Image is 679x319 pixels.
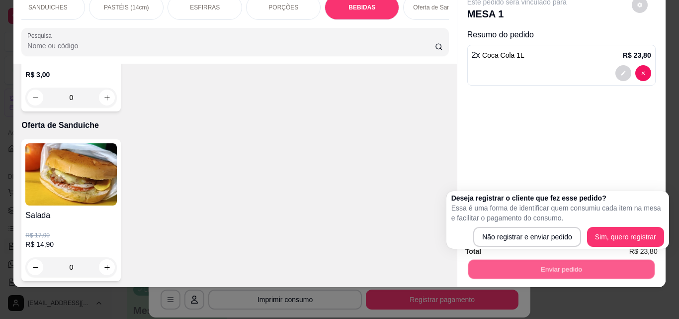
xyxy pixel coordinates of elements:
[587,227,664,247] button: Sim, quero registrar
[25,210,117,221] h4: Salada
[25,143,117,206] img: product-image
[615,65,631,81] button: decrease-product-quantity
[451,203,664,223] p: Essa é uma forma de identificar quem consumiu cada item na mesa e facilitar o pagamento do consumo.
[25,239,117,249] p: R$ 14,90
[25,70,117,80] p: R$ 3,00
[27,90,43,106] button: decrease-product-quantity
[348,3,375,11] p: BEBIDAS
[28,3,68,11] p: SANDUICHES
[465,247,481,255] strong: Total
[99,90,115,106] button: increase-product-quantity
[623,50,651,60] p: R$ 23,80
[413,3,468,11] p: Oferta de Sanduiche
[635,65,651,81] button: decrease-product-quantity
[190,3,220,11] p: ESFIRRAS
[27,31,55,40] label: Pesquisa
[21,119,448,131] p: Oferta de Sanduiche
[451,193,664,203] h2: Deseja registrar o cliente que fez esse pedido?
[104,3,149,11] p: PASTÉIS (14cm)
[27,41,435,51] input: Pesquisa
[268,3,298,11] p: PORÇÕES
[468,259,654,279] button: Enviar pedido
[467,7,567,21] p: MESA 1
[629,246,658,257] span: R$ 23,80
[25,231,117,239] p: R$ 17,90
[467,29,656,41] p: Resumo do pedido
[482,51,524,59] span: Coca Cola 1L
[472,49,524,61] p: 2 x
[473,227,581,247] button: Não registrar e enviar pedido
